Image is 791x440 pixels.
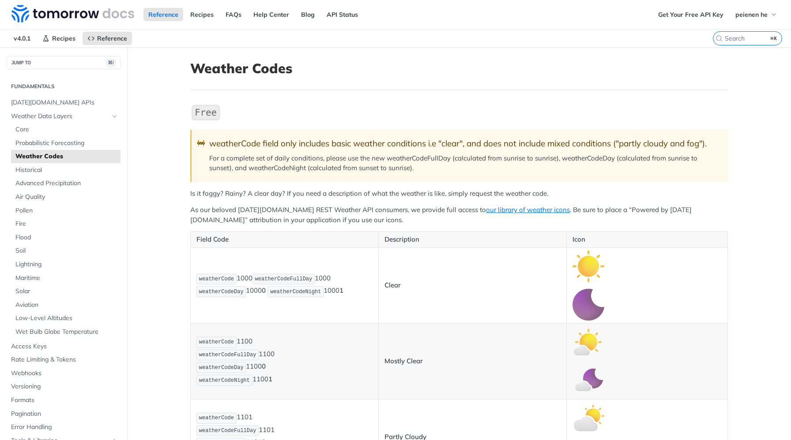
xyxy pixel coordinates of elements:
p: For a complete set of daily conditions, please use the new weatherCodeFullDay (calculated from su... [209,153,719,173]
span: Expand image [573,261,604,270]
span: Weather Data Layers [11,112,109,121]
strong: 1 [339,287,343,295]
p: 1100 1100 1100 1100 [196,336,373,387]
a: Maritime [11,272,121,285]
strong: 1 [268,375,272,384]
a: Aviation [11,298,121,312]
a: Versioning [7,380,121,393]
a: Soil [11,244,121,257]
strong: 0 [262,287,266,295]
h2: Fundamentals [7,82,121,90]
span: Air Quality [15,193,118,201]
button: peienen he [731,8,782,21]
span: Historical [15,166,118,175]
a: Solar [11,285,121,298]
span: weatherCodeDay [199,365,244,371]
span: weatherCodeNight [199,377,250,384]
a: Help Center [249,8,294,21]
span: peienen he [735,11,768,19]
span: Soil [15,246,118,255]
button: Hide subpages for Weather Data Layers [111,113,118,120]
a: Lightning [11,258,121,271]
span: weatherCodeFullDay [199,352,256,358]
a: Core [11,123,121,136]
a: Webhooks [7,367,121,380]
span: Fire [15,220,118,228]
p: Icon [573,235,722,245]
span: Probabilistic Forecasting [15,139,118,148]
a: Formats [7,394,121,407]
span: Core [15,125,118,134]
a: Fire [11,217,121,231]
div: weatherCode field only includes basic weather conditions i.e "clear", and does not include mixed ... [209,138,719,149]
a: our library of weather icons [486,205,570,214]
h1: Weather Codes [190,60,728,76]
a: Access Keys [7,340,121,353]
span: Wet Bulb Globe Temperature [15,328,118,336]
span: Error Handling [11,423,118,432]
a: FAQs [221,8,246,21]
span: weatherCodeDay [199,289,244,295]
img: mostly_clear_night [573,365,604,396]
span: Weather Codes [15,152,118,161]
a: Low-Level Altitudes [11,312,121,325]
span: v4.0.1 [9,32,35,45]
span: Maritime [15,274,118,283]
span: weatherCode [199,276,234,282]
img: partly_cloudy_day [573,402,604,434]
span: Expand image [573,376,604,384]
a: [DATE][DOMAIN_NAME] APIs [7,96,121,109]
a: Rate Limiting & Tokens [7,353,121,366]
a: Air Quality [11,190,121,204]
span: weatherCodeFullDay [199,428,256,434]
p: Is it foggy? Rainy? A clear day? If you need a description of what the weather is like, simply re... [190,189,728,199]
span: weatherCodeFullDay [255,276,313,282]
img: Tomorrow.io Weather API Docs [11,5,134,22]
a: Recipes [38,32,80,45]
span: Flood [15,233,118,242]
p: 1000 1000 1000 1000 [196,273,373,298]
span: weatherCode [199,339,234,345]
p: Field Code [196,235,373,245]
button: JUMP TO⌘/ [7,56,121,69]
span: Webhooks [11,369,118,378]
span: Pollen [15,206,118,215]
strong: 0 [262,362,266,371]
span: Formats [11,396,118,405]
img: clear_night [573,289,604,321]
span: Recipes [52,34,75,42]
a: Flood [11,231,121,244]
img: clear_day [573,250,604,282]
span: Expand image [573,337,604,346]
span: weatherCode [199,415,234,421]
a: Probabilistic Forecasting [11,137,121,150]
span: Low-Level Altitudes [15,314,118,323]
strong: Clear [384,281,401,289]
strong: Mostly Clear [384,357,423,365]
span: [DATE][DOMAIN_NAME] APIs [11,98,118,107]
span: Pagination [11,410,118,418]
span: Lightning [15,260,118,269]
img: mostly_clear_day [573,326,604,358]
a: Advanced Precipitation [11,177,121,190]
a: Pagination [7,407,121,421]
kbd: ⌘K [768,34,780,43]
a: Historical [11,164,121,177]
a: Blog [296,8,320,21]
span: weatherCodeNight [270,289,321,295]
a: Get Your Free API Key [653,8,728,21]
a: Reference [143,8,183,21]
a: Weather Data LayersHide subpages for Weather Data Layers [7,110,121,123]
a: Recipes [185,8,218,21]
a: Reference [83,32,132,45]
a: API Status [322,8,363,21]
p: As our beloved [DATE][DOMAIN_NAME] REST Weather API consumers, we provide full access to . Be sur... [190,205,728,225]
a: Error Handling [7,421,121,434]
span: Advanced Precipitation [15,179,118,188]
span: Reference [97,34,127,42]
p: Description [384,235,561,245]
span: Solar [15,287,118,296]
span: 🚧 [197,138,205,149]
span: ⌘/ [106,59,116,67]
span: Versioning [11,382,118,391]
